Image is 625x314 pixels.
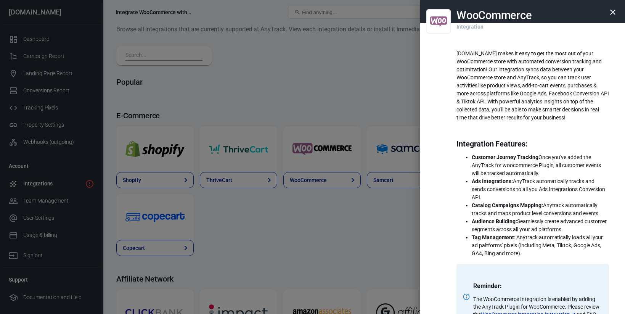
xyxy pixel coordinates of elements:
p: [DOMAIN_NAME] makes it easy to get the most out of your WooCommerce store with automated conversi... [456,50,609,122]
li: : Anytrack automatically loads all your ad paltforms' pixels (including Meta, Tiktok, Google Ads,... [472,233,609,258]
strong: Ads Integrations: [472,178,513,184]
h2: WooCommerce [456,9,532,21]
li: Seamlessly create advanced customer segments across all your ad platforms. [472,217,609,233]
strong: Audience Building: [472,218,517,224]
li: Once you've added the AnyTrack for woocommerce Plugin, all customer events will be tracked automa... [472,153,609,177]
strong: Customer Journey Tracking [472,154,538,160]
img: WooCommerce [430,11,447,32]
li: AnyTrack automatically tracks and sends conversions to all you Ads Integrations Conversion API. [472,177,609,201]
p: Integration [456,15,483,31]
p: Integration Features: [456,140,609,148]
li: Anytrack automatically tracks and maps product level conversions and events. [472,201,609,217]
strong: Tag Management [472,234,514,240]
p: Reminder: [473,282,600,290]
strong: Catalog Campaigns Mapping: [472,202,543,208]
